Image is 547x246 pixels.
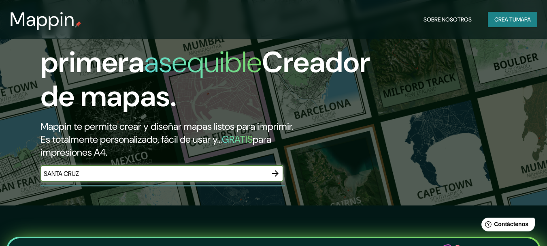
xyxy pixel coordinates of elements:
[516,16,531,23] font: mapa
[40,133,222,145] font: Es totalmente personalizado, fácil de usar y...
[40,169,267,178] input: Elige tu lugar favorito
[40,133,271,158] font: para impresiones A4.
[488,12,537,27] button: Crea tumapa
[10,6,75,32] font: Mappin
[222,133,253,145] font: GRATIS
[40,43,370,115] font: Creador de mapas.
[40,9,144,81] font: La primera
[494,16,516,23] font: Crea tu
[75,21,81,28] img: pin de mapeo
[420,12,475,27] button: Sobre nosotros
[475,214,538,237] iframe: Lanzador de widgets de ayuda
[424,16,472,23] font: Sobre nosotros
[40,120,294,133] font: Mappin te permite crear y diseñar mapas listos para imprimir.
[144,43,262,81] font: asequible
